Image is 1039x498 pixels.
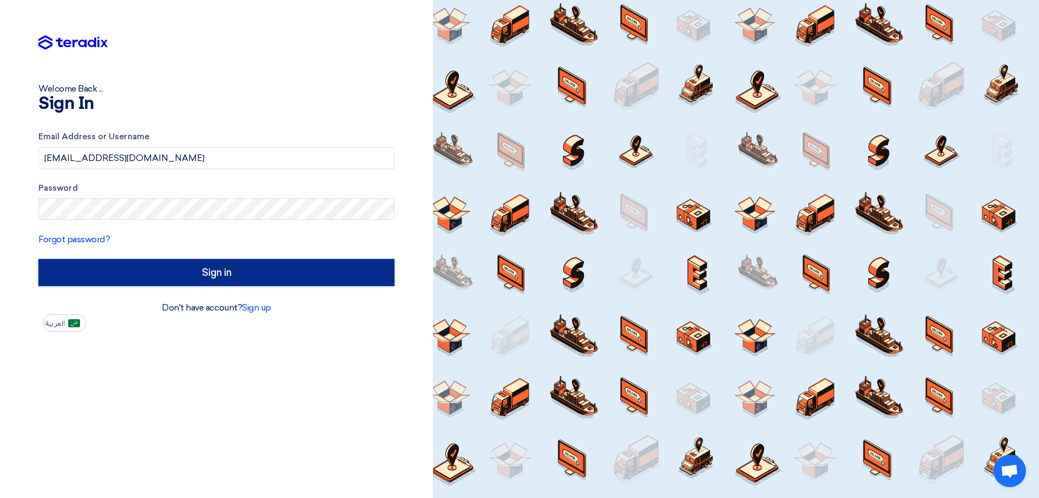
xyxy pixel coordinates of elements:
img: ar-AR.png [68,319,80,327]
a: Forgot password? [38,234,110,244]
input: Sign in [38,259,394,286]
label: Email Address or Username [38,131,394,143]
div: Welcome Back ... [38,82,394,95]
label: Password [38,182,394,195]
span: العربية [45,320,65,327]
input: Enter your business email or username [38,147,394,169]
div: Don't have account? [38,301,394,314]
h1: Sign In [38,95,394,113]
img: Teradix logo [38,35,108,50]
div: Open chat [994,455,1026,487]
button: العربية [43,314,86,332]
a: Sign up [242,302,271,313]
